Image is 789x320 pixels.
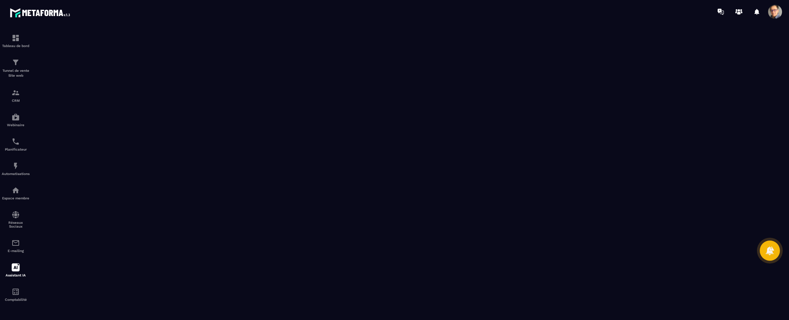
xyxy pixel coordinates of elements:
a: automationsautomationsEspace membre [2,181,30,205]
img: automations [11,113,20,121]
a: formationformationTableau de bord [2,29,30,53]
a: emailemailE-mailing [2,234,30,258]
p: Assistant IA [2,273,30,277]
p: Tableau de bord [2,44,30,48]
p: E-mailing [2,249,30,253]
img: formation [11,89,20,97]
img: automations [11,186,20,195]
a: schedulerschedulerPlanificateur [2,132,30,157]
img: email [11,239,20,247]
p: CRM [2,99,30,102]
a: formationformationCRM [2,83,30,108]
img: social-network [11,211,20,219]
p: Espace membre [2,196,30,200]
a: automationsautomationsWebinaire [2,108,30,132]
img: formation [11,58,20,67]
a: formationformationTunnel de vente Site web [2,53,30,83]
p: Tunnel de vente Site web [2,68,30,78]
a: accountantaccountantComptabilité [2,282,30,307]
p: Réseaux Sociaux [2,221,30,228]
img: logo [10,6,72,19]
img: formation [11,34,20,42]
img: accountant [11,288,20,296]
img: automations [11,162,20,170]
a: social-networksocial-networkRéseaux Sociaux [2,205,30,234]
p: Webinaire [2,123,30,127]
p: Planificateur [2,147,30,151]
a: Assistant IA [2,258,30,282]
p: Comptabilité [2,298,30,302]
a: automationsautomationsAutomatisations [2,157,30,181]
p: Automatisations [2,172,30,176]
img: scheduler [11,137,20,146]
